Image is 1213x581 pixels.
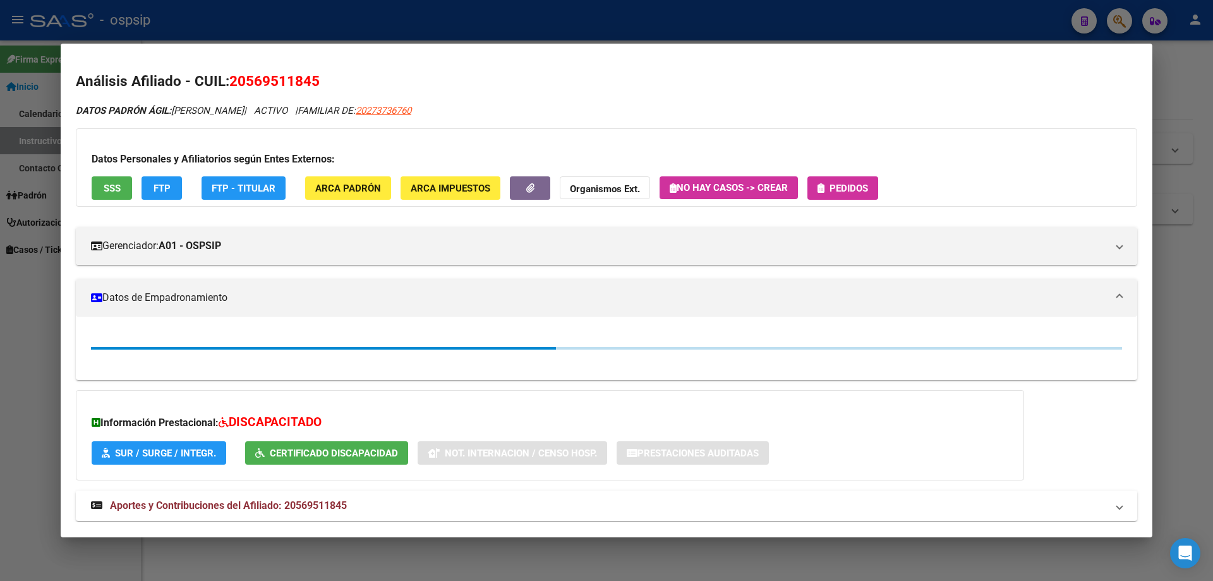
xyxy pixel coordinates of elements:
mat-panel-title: Datos de Empadronamiento [91,290,1107,305]
span: FTP [154,183,171,194]
strong: Organismos Ext. [570,183,640,195]
span: Not. Internacion / Censo Hosp. [445,448,597,459]
span: FTP - Titular [212,183,275,194]
mat-expansion-panel-header: Datos de Empadronamiento [76,279,1137,317]
button: Prestaciones Auditadas [617,441,769,465]
button: FTP [142,176,182,200]
span: Aportes y Contribuciones del Afiliado: 20569511845 [110,499,347,511]
span: FAMILIAR DE: [298,105,411,116]
span: SUR / SURGE / INTEGR. [115,448,216,459]
h3: Datos Personales y Afiliatorios según Entes Externos: [92,152,1121,167]
button: SSS [92,176,132,200]
div: Datos de Empadronamiento [76,317,1137,380]
button: FTP - Titular [202,176,286,200]
h3: Información Prestacional: [92,413,1008,432]
strong: A01 - OSPSIP [159,238,221,254]
span: ARCA Padrón [315,183,381,194]
span: DISCAPACITADO [229,415,322,429]
mat-expansion-panel-header: Gerenciador:A01 - OSPSIP [76,227,1137,265]
h2: Análisis Afiliado - CUIL: [76,71,1137,92]
button: ARCA Impuestos [401,176,500,200]
div: Open Intercom Messenger [1170,538,1200,568]
strong: DATOS PADRÓN ÁGIL: [76,105,171,116]
button: SUR / SURGE / INTEGR. [92,441,226,465]
span: 20569511845 [229,73,320,89]
button: Organismos Ext. [560,176,650,200]
button: ARCA Padrón [305,176,391,200]
button: No hay casos -> Crear [660,176,798,199]
span: No hay casos -> Crear [670,182,788,193]
mat-panel-title: Gerenciador: [91,238,1107,254]
span: SSS [104,183,121,194]
mat-expansion-panel-header: Aportes y Contribuciones del Afiliado: 20569511845 [76,491,1137,521]
span: Prestaciones Auditadas [637,448,759,459]
button: Certificado Discapacidad [245,441,408,465]
i: | ACTIVO | [76,105,411,116]
span: ARCA Impuestos [411,183,490,194]
button: Not. Internacion / Censo Hosp. [418,441,607,465]
span: [PERSON_NAME] [76,105,244,116]
span: Pedidos [830,183,868,194]
span: Certificado Discapacidad [270,448,398,459]
span: 20273736760 [356,105,411,116]
button: Pedidos [807,176,878,200]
